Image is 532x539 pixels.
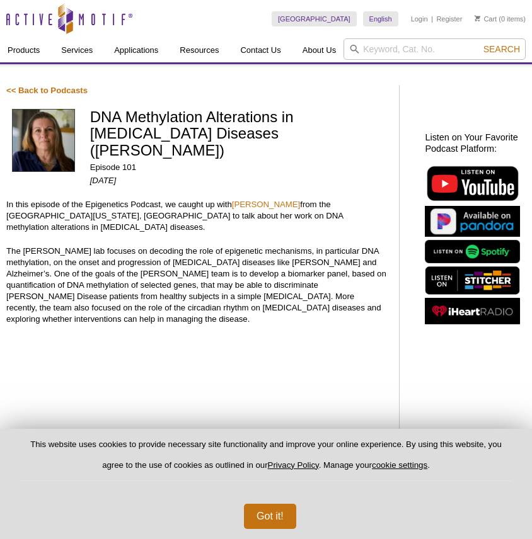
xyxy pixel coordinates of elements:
[90,162,387,173] p: Episode 101
[480,43,524,55] button: Search
[6,86,88,95] a: << Back to Podcasts
[172,38,226,62] a: Resources
[268,460,319,470] a: Privacy Policy
[411,14,428,23] a: Login
[90,109,387,161] h1: DNA Methylation Alterations in [MEDICAL_DATA] Diseases ([PERSON_NAME])
[272,11,357,26] a: [GEOGRAPHIC_DATA]
[425,132,526,154] h2: Listen on Your Favorite Podcast Platform:
[425,164,520,203] img: Listen on YouTube
[232,200,300,209] a: [PERSON_NAME]
[244,504,296,529] button: Got it!
[90,176,117,185] em: [DATE]
[425,240,520,263] img: Listen on Spotify
[372,460,427,470] button: cookie settings
[363,11,398,26] a: English
[475,14,497,23] a: Cart
[344,38,526,60] input: Keyword, Cat. No.
[425,298,520,325] img: Listen on iHeartRadio
[6,246,386,325] p: The [PERSON_NAME] lab focuses on decoding the role of epigenetic mechanisms, in particular DNA me...
[295,38,344,62] a: About Us
[431,11,433,26] li: |
[20,439,512,481] p: This website uses cookies to provide necessary site functionality and improve your online experie...
[107,38,166,62] a: Applications
[483,44,520,54] span: Search
[6,199,386,233] p: In this episode of the Epigenetics Podcast, we caught up with from the [GEOGRAPHIC_DATA][US_STATE...
[425,206,520,237] img: Listen on Pandora
[54,38,100,62] a: Services
[475,11,526,26] li: (0 items)
[436,14,462,23] a: Register
[12,109,75,172] img: Paula Desplats headshot
[475,15,480,21] img: Your Cart
[6,338,386,432] iframe: DNA Methylation Alterations in Neurodegenerative Diseases (Paula Desplats)
[233,38,288,62] a: Contact Us
[425,266,520,295] img: Listen on Stitcher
